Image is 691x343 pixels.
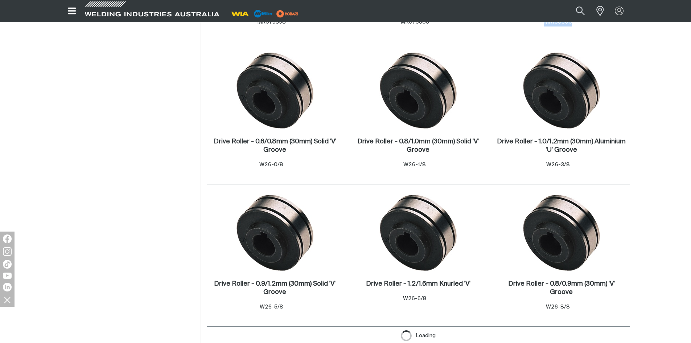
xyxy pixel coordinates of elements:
[508,281,615,295] h2: Drive Roller - 0.8/0.9mm (30mm) 'V' Groove
[559,3,592,19] input: Product name or item number...
[214,138,336,153] h2: Drive Roller - 0.6/0.8mm (30mm) Solid 'V' Groove
[366,280,470,288] a: Drive Roller - 1.2/1.6mm Knurled 'V'
[3,273,12,279] img: YouTube
[403,162,426,167] span: W26-1/8
[497,138,626,154] a: Drive Roller - 1.0/1.2mm (30mm) Aluminium 'U' Groove
[523,52,600,129] img: Drive Roller - 1.0/1.2mm (30mm) Aluminium 'U' Groove
[379,194,457,271] img: Drive Roller - 1.2/1.6mm Knurled 'V'
[214,281,336,295] h2: Drive Roller - 0.9/1.2mm (30mm) Solid 'V' Groove
[416,330,436,341] span: Loading
[379,52,457,129] img: Drive Roller - 0.8/1.0mm (30mm) Solid 'V' Groove
[236,52,314,129] img: Drive Roller - 0.6/0.8mm (30mm) Solid 'V' Groove
[1,294,13,306] img: hide socials
[3,260,12,269] img: TikTok
[357,138,479,153] h2: Drive Roller - 0.8/1.0mm (30mm) Solid 'V' Groove
[354,138,483,154] a: Drive Roller - 0.8/1.0mm (30mm) Solid 'V' Groove
[3,283,12,291] img: LinkedIn
[523,194,600,271] img: Drive Roller - 0.8/0.9mm (30mm) 'V' Groove
[210,138,340,154] a: Drive Roller - 0.6/0.8mm (30mm) Solid 'V' Groove
[3,234,12,243] img: Facebook
[546,162,570,167] span: W26-3/8
[568,3,593,19] button: Search products
[210,280,340,297] a: Drive Roller - 0.9/1.2mm (30mm) Solid 'V' Groove
[274,8,301,19] img: miller
[497,138,626,153] h2: Drive Roller - 1.0/1.2mm (30mm) Aluminium 'U' Groove
[546,304,570,310] span: W26-8/8
[236,194,314,271] img: Drive Roller - 0.9/1.2mm (30mm) Solid 'V' Groove
[274,11,301,16] a: miller
[259,162,283,167] span: W26-0/8
[497,280,626,297] a: Drive Roller - 0.8/0.9mm (30mm) 'V' Groove
[366,281,470,287] h2: Drive Roller - 1.2/1.6mm Knurled 'V'
[403,296,427,301] span: W26-6/8
[3,247,12,256] img: Instagram
[260,304,283,310] span: W26-5/8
